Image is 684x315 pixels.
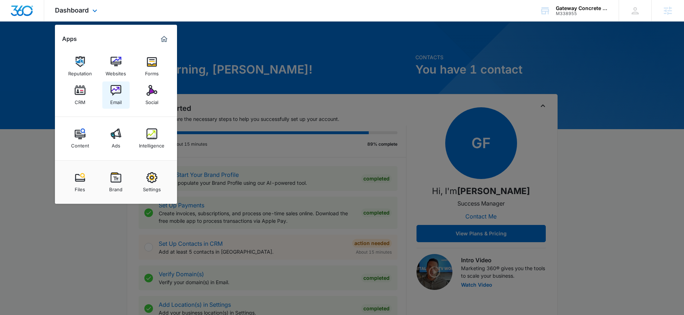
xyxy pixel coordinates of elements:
[138,169,166,196] a: Settings
[556,11,608,16] div: account id
[556,5,608,11] div: account name
[102,169,130,196] a: Brand
[55,6,89,14] span: Dashboard
[143,183,161,192] div: Settings
[66,81,94,109] a: CRM
[158,33,170,45] a: Marketing 360® Dashboard
[110,96,122,105] div: Email
[138,53,166,80] a: Forms
[102,53,130,80] a: Websites
[112,139,120,149] div: Ads
[145,96,158,105] div: Social
[75,183,85,192] div: Files
[66,169,94,196] a: Files
[75,96,85,105] div: CRM
[109,183,122,192] div: Brand
[66,53,94,80] a: Reputation
[71,139,89,149] div: Content
[102,81,130,109] a: Email
[66,125,94,152] a: Content
[102,125,130,152] a: Ads
[68,67,92,76] div: Reputation
[138,125,166,152] a: Intelligence
[145,67,159,76] div: Forms
[139,139,164,149] div: Intelligence
[62,36,77,42] h2: Apps
[106,67,126,76] div: Websites
[138,81,166,109] a: Social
